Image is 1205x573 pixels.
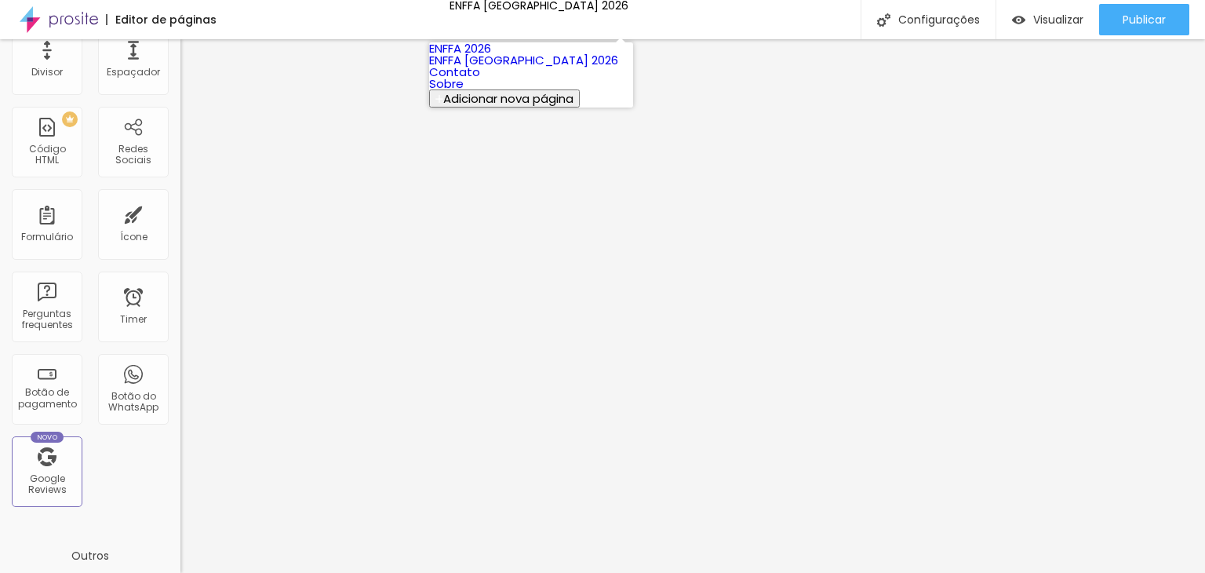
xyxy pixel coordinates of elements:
[1099,4,1189,35] button: Publicar
[877,13,890,27] img: Icone
[429,75,464,92] a: Sobre
[120,314,147,325] div: Timer
[16,387,78,410] div: Botão de pagamento
[180,39,1205,573] iframe: Editor
[1033,13,1083,26] span: Visualizar
[21,232,73,243] div: Formulário
[102,144,164,166] div: Redes Sociais
[16,473,78,496] div: Google Reviews
[429,64,480,80] a: Contato
[443,90,573,107] span: Adicionar nova página
[102,391,164,414] div: Botão do WhatsApp
[429,52,618,68] a: ENFFA [GEOGRAPHIC_DATA] 2026
[31,432,64,443] div: Novo
[996,4,1099,35] button: Visualizar
[1012,13,1025,27] img: view-1.svg
[429,40,491,57] a: ENFFA 2026
[16,144,78,166] div: Código HTML
[106,14,217,25] div: Editor de páginas
[16,308,78,331] div: Perguntas frequentes
[1123,13,1166,26] span: Publicar
[429,89,580,108] button: Adicionar nova página
[107,67,160,78] div: Espaçador
[31,67,63,78] div: Divisor
[120,232,147,243] div: Ícone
